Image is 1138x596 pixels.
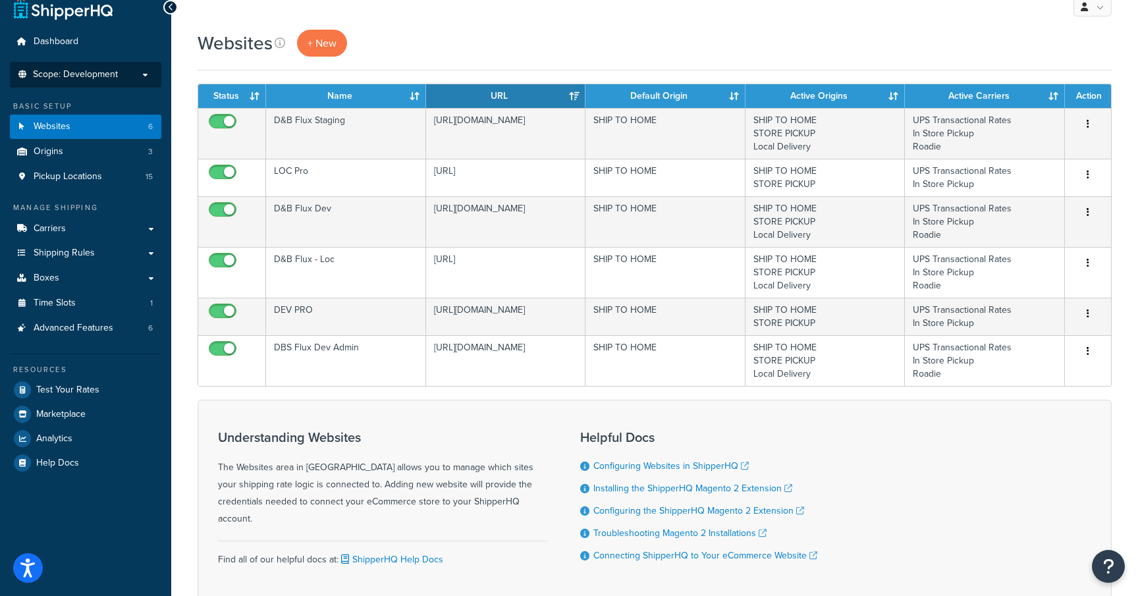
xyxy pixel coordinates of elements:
[198,30,273,56] h1: Websites
[10,30,161,54] a: Dashboard
[745,84,906,108] th: Active Origins: activate to sort column ascending
[905,159,1065,196] td: UPS Transactional Rates In Store Pickup
[426,247,585,298] td: [URL]
[585,108,745,159] td: SHIP TO HOME
[218,430,547,445] h3: Understanding Websites
[10,140,161,164] a: Origins 3
[218,430,547,528] div: The Websites area in [GEOGRAPHIC_DATA] allows you to manage which sites your shipping rate logic ...
[745,159,906,196] td: SHIP TO HOME STORE PICKUP
[36,433,72,445] span: Analytics
[34,273,59,284] span: Boxes
[745,108,906,159] td: SHIP TO HOME STORE PICKUP Local Delivery
[745,298,906,335] td: SHIP TO HOME STORE PICKUP
[585,84,745,108] th: Default Origin: activate to sort column ascending
[580,430,817,445] h3: Helpful Docs
[745,335,906,386] td: SHIP TO HOME STORE PICKUP Local Delivery
[10,402,161,426] a: Marketplace
[266,247,426,298] td: D&B Flux - Loc
[585,298,745,335] td: SHIP TO HOME
[593,459,749,473] a: Configuring Websites in ShipperHQ
[10,115,161,139] a: Websites 6
[905,247,1065,298] td: UPS Transactional Rates In Store Pickup Roadie
[34,248,95,259] span: Shipping Rules
[1092,550,1125,583] button: Open Resource Center
[426,159,585,196] td: [URL]
[426,335,585,386] td: [URL][DOMAIN_NAME]
[10,165,161,189] a: Pickup Locations 15
[146,171,153,182] span: 15
[10,451,161,475] a: Help Docs
[297,30,347,57] a: + New
[34,121,70,132] span: Websites
[426,196,585,247] td: [URL][DOMAIN_NAME]
[10,364,161,375] div: Resources
[266,84,426,108] th: Name: activate to sort column ascending
[585,159,745,196] td: SHIP TO HOME
[10,101,161,112] div: Basic Setup
[36,458,79,469] span: Help Docs
[34,146,63,157] span: Origins
[10,291,161,315] a: Time Slots 1
[266,159,426,196] td: LOC Pro
[10,291,161,315] li: Time Slots
[148,323,153,334] span: 6
[593,526,767,540] a: Troubleshooting Magento 2 Installations
[426,84,585,108] th: URL: activate to sort column ascending
[745,196,906,247] td: SHIP TO HOME STORE PICKUP Local Delivery
[10,202,161,213] div: Manage Shipping
[426,108,585,159] td: [URL][DOMAIN_NAME]
[36,385,99,396] span: Test Your Rates
[905,335,1065,386] td: UPS Transactional Rates In Store Pickup Roadie
[148,146,153,157] span: 3
[34,323,113,334] span: Advanced Features
[266,196,426,247] td: D&B Flux Dev
[34,298,76,309] span: Time Slots
[10,165,161,189] li: Pickup Locations
[266,108,426,159] td: D&B Flux Staging
[10,316,161,340] li: Advanced Features
[593,481,792,495] a: Installing the ShipperHQ Magento 2 Extension
[34,36,78,47] span: Dashboard
[585,335,745,386] td: SHIP TO HOME
[36,409,86,420] span: Marketplace
[339,553,443,566] a: ShipperHQ Help Docs
[33,69,118,80] span: Scope: Development
[10,241,161,265] a: Shipping Rules
[10,316,161,340] a: Advanced Features 6
[34,223,66,234] span: Carriers
[585,196,745,247] td: SHIP TO HOME
[10,427,161,450] a: Analytics
[148,121,153,132] span: 6
[10,266,161,290] a: Boxes
[745,247,906,298] td: SHIP TO HOME STORE PICKUP Local Delivery
[308,36,337,51] span: + New
[905,108,1065,159] td: UPS Transactional Rates In Store Pickup Roadie
[10,140,161,164] li: Origins
[1065,84,1111,108] th: Action
[218,541,547,568] div: Find all of our helpful docs at:
[34,171,102,182] span: Pickup Locations
[585,247,745,298] td: SHIP TO HOME
[198,84,266,108] th: Status: activate to sort column ascending
[266,298,426,335] td: DEV PRO
[150,298,153,309] span: 1
[593,549,817,562] a: Connecting ShipperHQ to Your eCommerce Website
[426,298,585,335] td: [URL][DOMAIN_NAME]
[10,115,161,139] li: Websites
[905,298,1065,335] td: UPS Transactional Rates In Store Pickup
[905,196,1065,247] td: UPS Transactional Rates In Store Pickup Roadie
[10,217,161,241] a: Carriers
[593,504,804,518] a: Configuring the ShipperHQ Magento 2 Extension
[905,84,1065,108] th: Active Carriers: activate to sort column ascending
[10,378,161,402] a: Test Your Rates
[266,335,426,386] td: DBS Flux Dev Admin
